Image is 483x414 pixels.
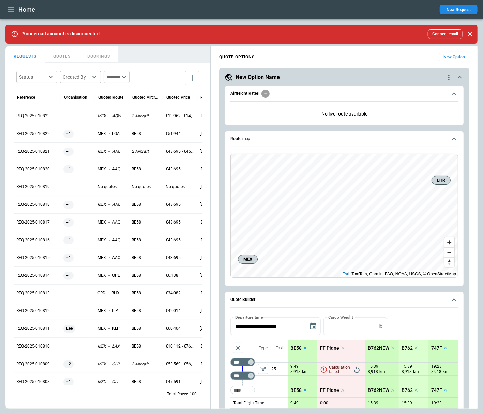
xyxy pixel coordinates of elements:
[16,308,50,314] p: REQ-2025-010812
[230,372,255,380] div: Too short
[233,400,264,406] p: Total Flight Time
[63,320,75,337] span: Eee
[431,387,442,393] p: 747F
[166,343,194,349] p: €10,112 - €76,954
[465,27,475,42] div: dismiss
[16,290,50,296] p: REQ-2025-010813
[16,379,50,385] p: REQ-2025-010808
[166,237,181,243] p: €43,695
[230,91,259,96] h6: Airfreight Rates
[320,401,328,406] p: 0:00
[166,149,194,154] p: €43,695 - €45,165
[402,364,412,369] p: 15:39
[17,95,35,100] div: Reference
[368,369,378,375] p: 8,918
[16,149,50,154] p: REQ-2025-010821
[368,345,389,351] p: B762NEW
[63,196,74,213] span: +1
[225,73,464,81] button: New Option Namequote-option-actions
[258,364,268,374] span: Type of sector
[290,387,302,393] p: BE58
[368,401,378,406] p: 15:39
[132,131,141,137] p: BE58
[290,401,299,406] p: 9:49
[16,255,50,261] p: REQ-2025-010815
[132,308,141,314] p: BE58
[320,387,339,393] p: FF Plane
[241,256,255,263] span: MEX
[431,364,442,369] p: 19:23
[402,387,413,393] p: B762
[259,345,268,351] p: Type
[290,364,299,369] p: 9:49
[435,177,448,184] span: LHR
[132,343,141,349] p: BE58
[290,345,302,351] p: BE58
[190,391,197,397] p: 100
[185,71,199,85] button: more
[16,131,50,137] p: REQ-2025-010822
[97,184,117,190] p: No quotes
[413,369,419,375] p: km
[97,219,120,225] p: MEX → AAQ
[16,202,50,208] p: REQ-2025-010818
[290,369,301,375] p: 8,918
[132,237,141,243] p: BE58
[132,219,141,225] p: BE58
[18,5,35,14] h1: Home
[132,95,160,100] div: Quoted Aircraft
[16,343,50,349] p: REQ-2025-010810
[166,95,190,100] div: Quoted Price
[16,184,50,190] p: REQ-2025-010819
[329,365,350,374] p: Calculation failed
[368,387,389,393] p: B762NEW
[379,369,385,375] p: km
[236,74,280,81] h5: New Option Name
[97,308,118,314] p: MEX → ILP
[320,345,339,351] p: FF Plane
[230,137,250,141] h6: Route map
[465,29,475,39] button: Close
[45,46,79,63] button: QUOTES
[97,237,120,243] p: MEX → AAQ
[431,401,442,406] p: 19:23
[231,154,458,278] canvas: Map
[97,202,120,208] p: MEX → AAQ
[166,290,181,296] p: €34,082
[166,361,194,367] p: €53,569 - €56,985
[16,273,50,278] p: REQ-2025-010814
[328,314,353,320] label: Cargo Weight
[342,271,456,277] div: , TomTom, Garmin, FAO, NOAA, USGS, © OpenStreetMap
[444,247,454,257] button: Zoom out
[342,272,349,276] a: Esri
[97,131,120,137] p: MEX → LOA
[132,149,149,154] p: 2 Aircraft
[306,320,320,333] button: Choose date, selected date is Sep 24, 2025
[16,219,50,225] p: REQ-2025-010817
[97,149,120,154] p: MEX → AAQ
[302,369,308,375] p: km
[233,343,243,353] span: Aircraft selection
[22,31,100,37] p: Your email account is disconnected
[444,237,454,247] button: Zoom in
[97,361,120,367] p: MEX → OLP
[230,131,458,147] button: Route map
[219,56,255,59] h4: QUOTE OPTIONS
[166,326,181,332] p: €60,404
[16,237,50,243] p: REQ-2025-010816
[132,379,141,385] p: BE58
[19,74,46,80] div: Status
[166,131,181,137] p: €51,944
[79,46,119,63] button: BOOKINGS
[63,214,74,231] span: +1
[63,249,74,266] span: +1
[132,184,151,190] p: No quotes
[166,113,194,119] p: €13,962 - €14,337
[230,106,458,122] p: No live route available
[63,125,74,142] span: +1
[97,343,120,349] p: MEX → LAX
[166,166,181,172] p: €43,695
[166,308,181,314] p: €42,014
[132,113,149,119] p: 2 Aircraft
[402,369,412,375] p: 8,918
